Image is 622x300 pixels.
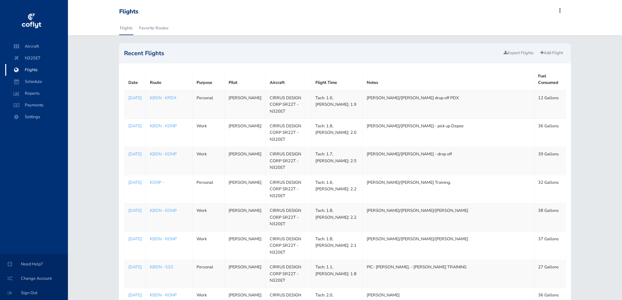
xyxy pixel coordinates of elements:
[265,203,311,231] td: CIRRUS DESIGN CORP SR22T - N320ET
[192,203,224,231] td: Work
[224,203,265,231] td: [PERSON_NAME]
[265,231,311,260] td: CIRRUS DESIGN CORP SR22T - N320ET
[501,48,536,58] a: Export Flights
[224,231,265,260] td: [PERSON_NAME]
[8,258,60,270] span: Need Help?
[119,8,138,15] div: Flights
[224,147,265,175] td: [PERSON_NAME]
[128,236,142,242] a: [DATE]
[534,119,566,147] td: 36 Gallons
[12,52,61,64] span: N320ET
[12,111,61,123] span: Settings
[311,260,362,288] td: Tach: 1.1, [PERSON_NAME]: 1.8
[534,203,566,231] td: 38 Gallons
[224,69,265,90] th: Pilot
[192,231,224,260] td: Work
[12,87,61,99] span: Reports
[146,69,193,90] th: Route
[192,147,224,175] td: Work
[311,175,362,203] td: Tach: 1.6, [PERSON_NAME]: 2.2
[128,95,142,101] a: [DATE]
[224,175,265,203] td: [PERSON_NAME]
[21,11,42,31] img: coflyt logo
[265,119,311,147] td: CIRRUS DESIGN CORP SR22T - N320ET
[150,236,177,242] a: KBDN - KONP
[534,175,566,203] td: 32 Gallons
[224,260,265,288] td: [PERSON_NAME]
[128,179,142,186] a: [DATE]
[128,207,142,214] a: [DATE]
[362,231,534,260] td: [PERSON_NAME]/[PERSON_NAME]/[PERSON_NAME]
[12,99,61,111] span: Payments
[311,90,362,119] td: Tach: 1.6, [PERSON_NAME]: 1.9
[8,287,60,299] span: Sign Out
[192,260,224,288] td: Personal
[224,90,265,119] td: [PERSON_NAME]
[362,260,534,288] td: PIC- [PERSON_NAME]. - [PERSON_NAME] TRAINING
[311,203,362,231] td: Tach: 1.8, [PERSON_NAME]: 2.2
[192,90,224,119] td: Personal
[534,69,566,90] th: Fuel Consumed
[265,90,311,119] td: CIRRUS DESIGN CORP SR22T - N320ET
[192,119,224,147] td: Work
[265,175,311,203] td: CIRRUS DESIGN CORP SR22T - N320ET
[362,90,534,119] td: [PERSON_NAME]/[PERSON_NAME] drop off PDX
[192,175,224,203] td: Personal
[150,292,177,298] a: KBDN - KONP
[128,264,142,270] a: [DATE]
[150,151,177,157] a: KBDN - KONP
[119,21,133,35] a: Flights
[124,69,146,90] th: Date
[265,147,311,175] td: CIRRUS DESIGN CORP SR22T - N320ET
[534,231,566,260] td: 37 Gallons
[311,147,362,175] td: Tach: 1.7, [PERSON_NAME]: 2.5
[265,69,311,90] th: Aircraft
[128,151,142,157] a: [DATE]
[362,147,534,175] td: [PERSON_NAME]/[PERSON_NAME] - drop off
[12,40,61,52] span: Aircraft
[537,48,566,58] a: Add Flight
[150,180,164,185] a: KONP -
[265,260,311,288] td: CIRRUS DESIGN CORP SR22T - N320ET
[12,64,61,76] span: Flights
[150,208,177,213] a: KBDN - KONP
[8,273,60,284] span: Change Account
[534,90,566,119] td: 12 Gallons
[311,231,362,260] td: Tach: 1.8, [PERSON_NAME]: 2.1
[124,50,501,56] h2: Recent Flights
[362,119,534,147] td: [PERSON_NAME]/[PERSON_NAME] - pick up Depoe
[150,123,177,129] a: KBDN - KONP
[224,119,265,147] td: [PERSON_NAME]
[192,69,224,90] th: Purpose
[150,264,173,270] a: KBDN - S33
[12,76,61,87] span: Schedule
[311,69,362,90] th: Flight Time
[534,260,566,288] td: 27 Gallons
[362,203,534,231] td: [PERSON_NAME]/[PERSON_NAME]/[PERSON_NAME]
[534,147,566,175] td: 39 Gallons
[138,21,169,35] a: Favorite Routes
[362,175,534,203] td: [PERSON_NAME]/[PERSON_NAME] Training.
[128,123,142,129] a: [DATE]
[128,292,142,298] a: [DATE]
[311,119,362,147] td: Tach: 1.8, [PERSON_NAME]: 2.0
[362,69,534,90] th: Notes
[150,95,176,101] a: KBDN - KPDX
